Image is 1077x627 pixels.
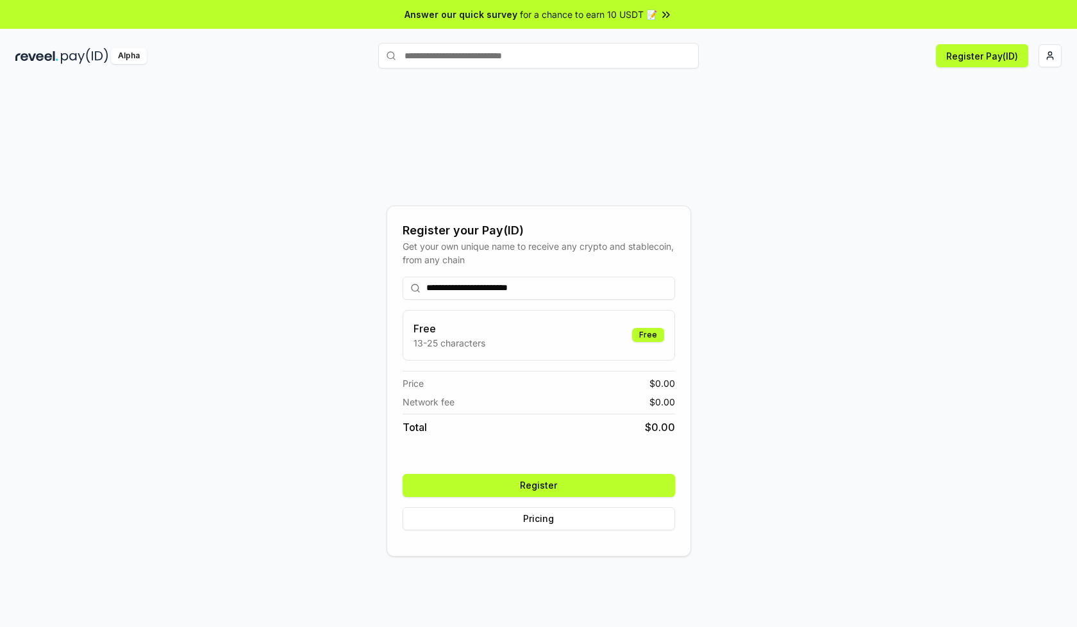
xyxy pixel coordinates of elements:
div: Free [632,328,664,342]
button: Register Pay(ID) [936,44,1028,67]
div: Get your own unique name to receive any crypto and stablecoin, from any chain [403,240,675,266]
img: reveel_dark [15,48,58,64]
button: Pricing [403,507,675,530]
span: Total [403,419,427,435]
span: for a chance to earn 10 USDT 📝 [520,8,657,21]
img: pay_id [61,48,108,64]
div: Alpha [111,48,147,64]
p: 13-25 characters [413,336,485,350]
span: $ 0.00 [645,419,675,435]
span: $ 0.00 [649,377,675,390]
span: Network fee [403,395,455,409]
span: Answer our quick survey [405,8,517,21]
button: Register [403,474,675,497]
span: Price [403,377,424,390]
span: $ 0.00 [649,395,675,409]
h3: Free [413,321,485,336]
div: Register your Pay(ID) [403,222,675,240]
